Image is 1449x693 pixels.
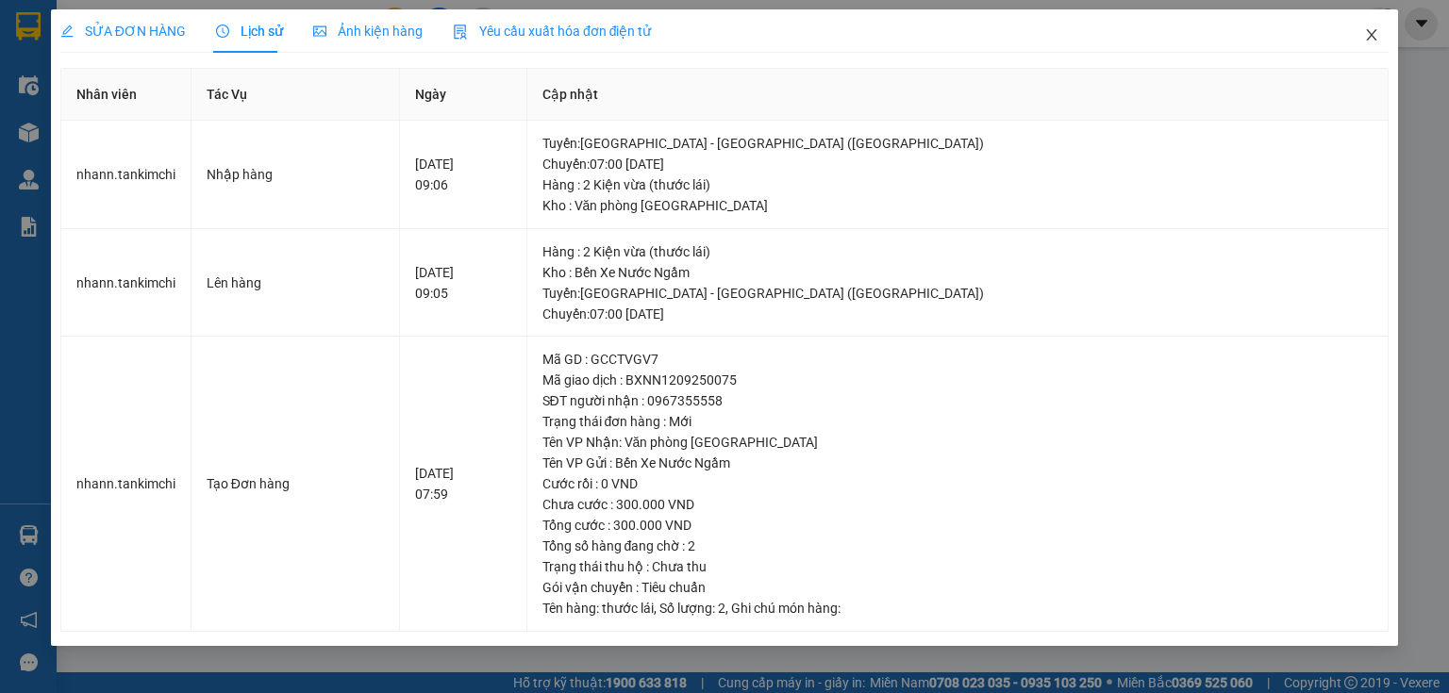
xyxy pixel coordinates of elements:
div: Tên VP Nhận: Văn phòng [GEOGRAPHIC_DATA] [542,432,1374,453]
th: Nhân viên [61,69,192,121]
div: Hàng : 2 Kiện vừa (thước lái) [542,241,1374,262]
div: Hàng : 2 Kiện vừa (thước lái) [542,174,1374,195]
span: 2 [718,601,725,616]
th: Tác Vụ [192,69,400,121]
div: Mã GD : GCCTVGV7 [542,349,1374,370]
div: [DATE] 09:06 [415,154,511,195]
div: Tổng số hàng đang chờ : 2 [542,536,1374,556]
div: Tuyến : [GEOGRAPHIC_DATA] - [GEOGRAPHIC_DATA] ([GEOGRAPHIC_DATA]) Chuyến: 07:00 [DATE] [542,133,1374,174]
td: nhann.tankimchi [61,121,192,229]
span: picture [313,25,326,38]
th: Ngày [400,69,527,121]
span: Lịch sử [216,24,283,39]
span: close [1364,27,1379,42]
div: [DATE] 09:05 [415,262,511,304]
div: [DATE] 07:59 [415,463,511,504]
span: SỬA ĐƠN HÀNG [60,24,186,39]
div: Tên hàng: , Số lượng: , Ghi chú món hàng: [542,598,1374,619]
span: edit [60,25,74,38]
button: Close [1345,9,1398,62]
span: clock-circle [216,25,229,38]
div: Gói vận chuyển : Tiêu chuẩn [542,577,1374,598]
div: Tổng cước : 300.000 VND [542,515,1374,536]
span: thước lái [602,601,654,616]
th: Cập nhật [527,69,1390,121]
span: Yêu cầu xuất hóa đơn điện tử [453,24,652,39]
div: Mã giao dịch : BXNN1209250075 [542,370,1374,390]
div: Tạo Đơn hàng [207,473,384,494]
div: Nhập hàng [207,164,384,185]
div: Tuyến : [GEOGRAPHIC_DATA] - [GEOGRAPHIC_DATA] ([GEOGRAPHIC_DATA]) Chuyến: 07:00 [DATE] [542,283,1374,324]
span: Ảnh kiện hàng [313,24,423,39]
div: Tên VP Gửi : Bến Xe Nước Ngầm [542,453,1374,473]
td: nhann.tankimchi [61,229,192,338]
div: Kho : Văn phòng [GEOGRAPHIC_DATA] [542,195,1374,216]
img: icon [453,25,468,40]
div: Chưa cước : 300.000 VND [542,494,1374,515]
div: Lên hàng [207,272,384,293]
div: Trạng thái thu hộ : Chưa thu [542,556,1374,577]
div: Kho : Bến Xe Nước Ngầm [542,262,1374,283]
div: Trạng thái đơn hàng : Mới [542,411,1374,432]
td: nhann.tankimchi [61,337,192,632]
div: SĐT người nhận : 0967355558 [542,390,1374,411]
div: Cước rồi : 0 VND [542,473,1374,494]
